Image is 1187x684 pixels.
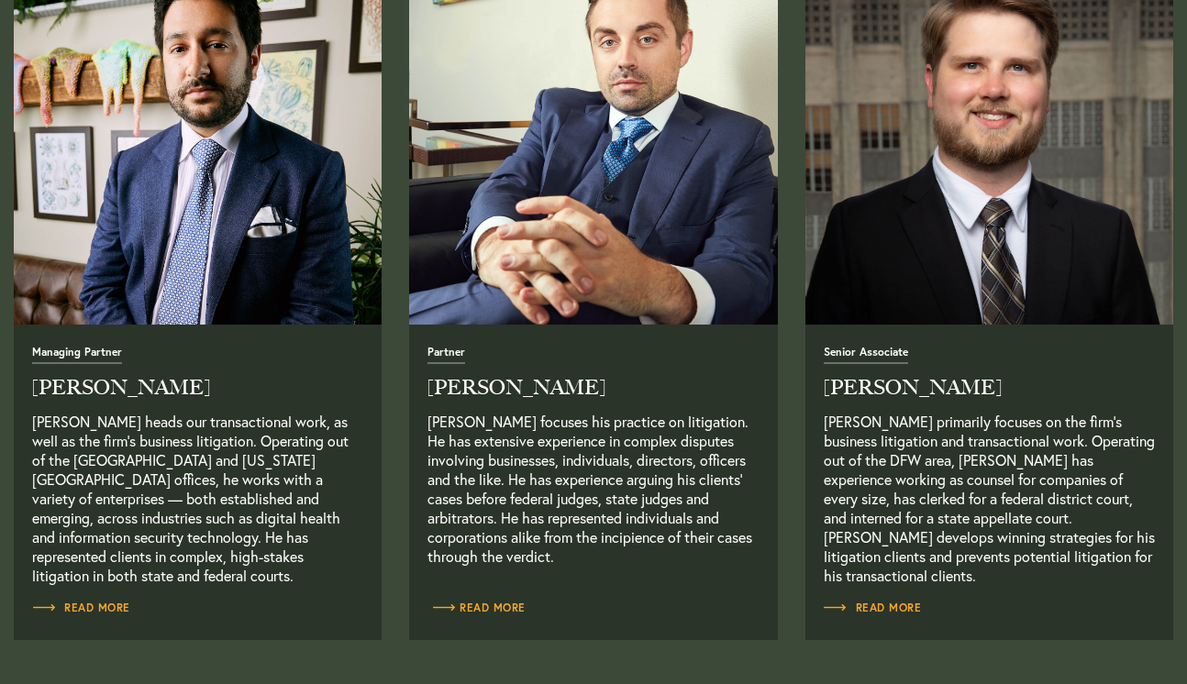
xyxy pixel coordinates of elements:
[427,347,465,364] span: Partner
[824,602,922,613] span: Read More
[32,599,130,617] a: Read Full Bio
[427,599,526,617] a: Read Full Bio
[824,412,1155,585] p: [PERSON_NAME] primarily focuses on the firm’s business litigation and transactional work. Operati...
[824,378,1155,398] h2: [PERSON_NAME]
[824,347,908,364] span: Senior Associate
[427,344,759,585] a: Read Full Bio
[824,599,922,617] a: Read Full Bio
[427,602,526,613] span: Read More
[32,344,363,585] a: Read Full Bio
[427,412,759,585] p: [PERSON_NAME] focuses his practice on litigation. He has extensive experience in complex disputes...
[427,378,759,398] h2: [PERSON_NAME]
[32,412,363,585] p: [PERSON_NAME] heads our transactional work, as well as the firm’s business litigation. Operating ...
[32,602,130,613] span: Read More
[32,378,363,398] h2: [PERSON_NAME]
[32,347,122,364] span: Managing Partner
[824,344,1155,585] a: Read Full Bio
